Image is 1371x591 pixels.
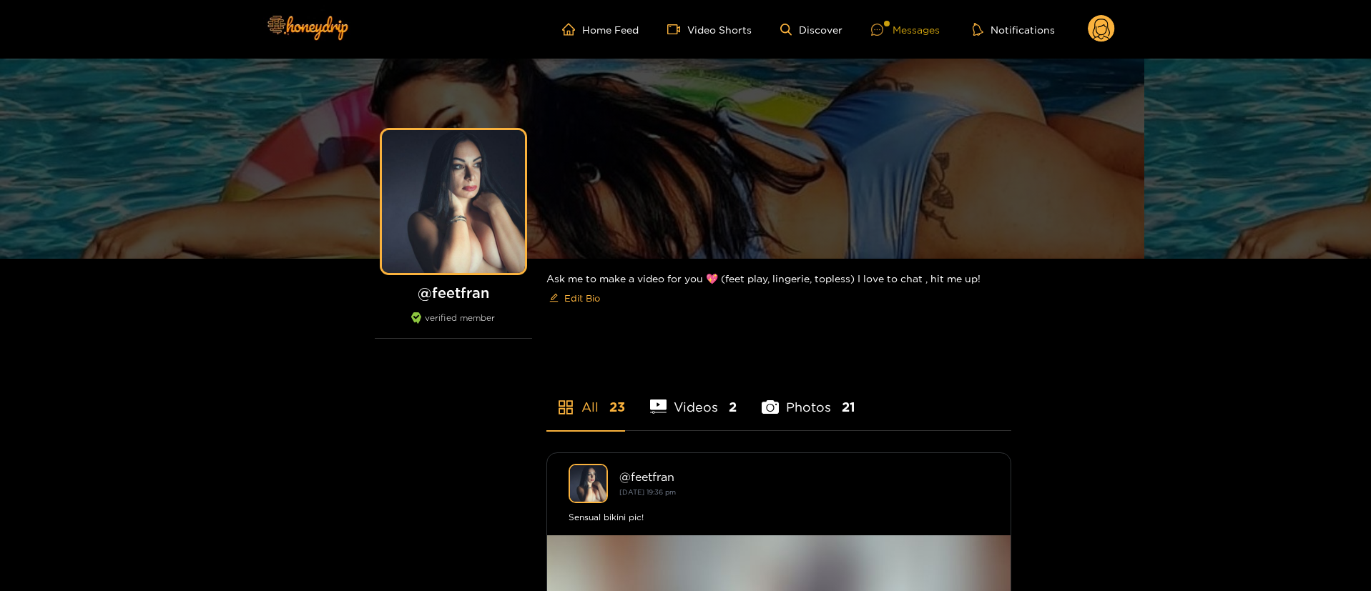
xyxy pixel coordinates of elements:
a: Home Feed [562,23,639,36]
div: Ask me to make a video for you 💖 (feet play, lingerie, topless) I love to chat , hit me up! [546,259,1011,321]
span: 23 [609,398,625,416]
a: Video Shorts [667,23,752,36]
span: Edit Bio [564,291,600,305]
li: Photos [762,366,855,430]
h1: @ feetfran [375,284,532,302]
li: All [546,366,625,430]
span: video-camera [667,23,687,36]
span: 2 [729,398,737,416]
button: editEdit Bio [546,287,603,309]
button: Notifications [968,22,1059,36]
div: Sensual bikini pic! [569,510,989,525]
span: home [562,23,582,36]
a: Discover [780,24,842,36]
li: Videos [650,366,737,430]
div: verified member [375,312,532,339]
small: [DATE] 19:36 pm [619,488,676,496]
div: @ feetfran [619,470,989,483]
span: 21 [842,398,855,416]
img: feetfran [569,464,608,503]
span: appstore [557,399,574,416]
div: Messages [871,21,940,38]
span: edit [549,293,559,304]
